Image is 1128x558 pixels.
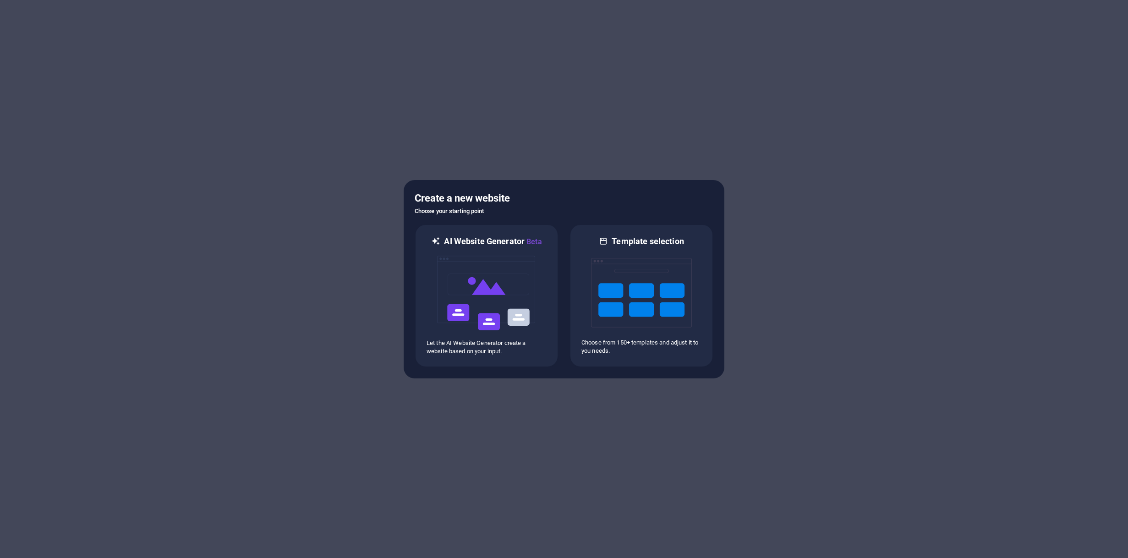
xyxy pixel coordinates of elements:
[436,247,537,339] img: ai
[525,237,542,246] span: Beta
[427,339,547,356] p: Let the AI Website Generator create a website based on your input.
[444,236,542,247] h6: AI Website Generator
[415,224,559,367] div: AI Website GeneratorBetaaiLet the AI Website Generator create a website based on your input.
[581,339,701,355] p: Choose from 150+ templates and adjust it to you needs.
[415,206,713,217] h6: Choose your starting point
[612,236,684,247] h6: Template selection
[415,191,713,206] h5: Create a new website
[569,224,713,367] div: Template selectionChoose from 150+ templates and adjust it to you needs.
